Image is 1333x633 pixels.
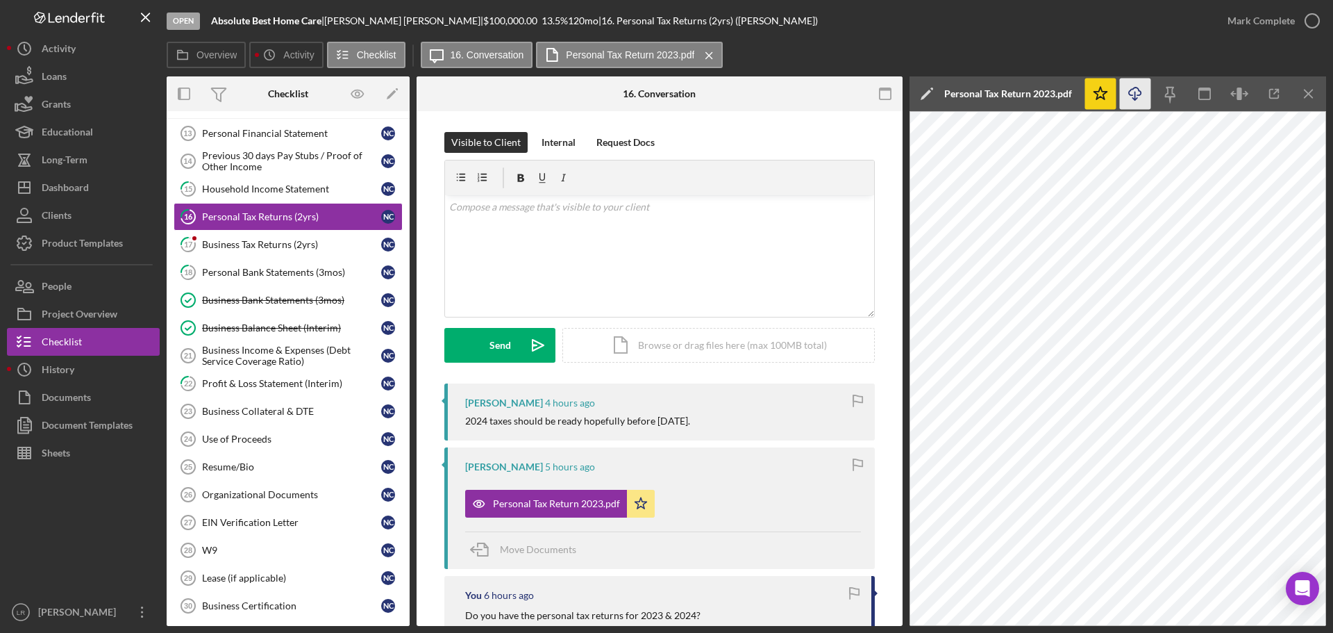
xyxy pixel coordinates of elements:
a: 27EIN Verification LetterNC [174,509,403,536]
div: Business Certification [202,600,381,611]
div: N C [381,293,395,307]
button: Checklist [7,328,160,356]
button: LR[PERSON_NAME] [7,598,160,626]
div: Educational [42,118,93,149]
a: History [7,356,160,384]
div: Mark Complete [1227,7,1295,35]
div: Business Tax Returns (2yrs) [202,239,381,250]
div: N C [381,182,395,196]
div: Open [167,13,200,30]
div: Checklist [268,88,308,99]
div: Send [489,328,511,363]
button: Checklist [327,42,405,68]
tspan: 28 [184,546,192,554]
a: 29Lease (if applicable)NC [174,564,403,592]
div: History [42,356,74,387]
a: 23Business Collateral & DTENC [174,397,403,425]
div: N C [381,432,395,446]
div: Sheets [42,439,70,470]
button: Loans [7,63,160,90]
p: Do you have the personal tax returns for 2023 & 2024? [465,608,701,623]
div: $100,000.00 [483,15,542,26]
div: Dashboard [42,174,89,205]
button: Project Overview [7,300,160,328]
tspan: 13 [183,129,192,138]
div: N C [381,349,395,363]
a: 18Personal Bank Statements (3mos)NC [174,258,403,286]
time: 2025-08-21 21:55 [484,590,534,601]
div: Resume/Bio [202,461,381,472]
button: Mark Complete [1214,7,1326,35]
label: Checklist [357,49,396,60]
button: Personal Tax Return 2023.pdf [465,490,655,518]
div: N C [381,516,395,529]
button: Request Docs [589,132,662,153]
div: Use of Proceeds [202,434,381,445]
div: Profit & Loss Statement (Interim) [202,378,381,389]
div: People [42,272,72,304]
tspan: 29 [184,574,192,582]
tspan: 26 [184,491,192,499]
div: N C [381,543,395,557]
a: 22Profit & Loss Statement (Interim)NC [174,370,403,397]
div: Open Intercom Messenger [1286,572,1319,605]
div: Personal Tax Return 2023.pdf [493,498,620,509]
button: People [7,272,160,300]
div: Personal Financial Statement [202,128,381,139]
a: Business Balance Sheet (Interim)NC [174,314,403,342]
div: Personal Tax Returns (2yrs) [202,211,381,222]
a: 15Household Income StatementNC [174,175,403,203]
tspan: 21 [184,352,192,360]
a: 14Previous 30 days Pay Stubs / Proof of Other IncomeNC [174,147,403,175]
button: Internal [535,132,582,153]
div: Business Income & Expenses (Debt Service Coverage Ratio) [202,345,381,367]
tspan: 24 [184,435,193,443]
button: Activity [7,35,160,63]
button: Long-Term [7,146,160,174]
a: 17Business Tax Returns (2yrs)NC [174,231,403,258]
div: Business Bank Statements (3mos) [202,295,381,306]
tspan: 18 [184,268,192,277]
div: | 16. Personal Tax Returns (2yrs) ([PERSON_NAME]) [598,15,818,26]
button: Document Templates [7,411,160,439]
b: Absolute Best Home Care [211,15,321,26]
label: Personal Tax Return 2023.pdf [566,49,694,60]
div: N C [381,126,395,140]
button: Personal Tax Return 2023.pdf [536,42,723,68]
text: LR [17,609,25,616]
tspan: 17 [184,240,193,249]
div: N C [381,377,395,391]
div: Clients [42,202,72,233]
tspan: 22 [184,379,192,388]
div: | [211,15,324,26]
button: Send [444,328,555,363]
a: Educational [7,118,160,146]
div: N C [381,571,395,585]
div: Personal Bank Statements (3mos) [202,267,381,278]
button: Move Documents [465,532,590,567]
a: Product Templates [7,229,160,257]
tspan: 23 [184,407,192,416]
div: Long-Term [42,146,87,177]
tspan: 15 [184,184,192,193]
a: 25Resume/BioNC [174,453,403,481]
time: 2025-08-21 23:47 [545,461,595,472]
button: Documents [7,384,160,411]
span: Move Documents [500,543,576,555]
div: N C [381,265,395,279]
button: Grants [7,90,160,118]
div: N C [381,210,395,224]
div: N C [381,154,395,168]
div: Document Templates [42,411,133,443]
time: 2025-08-21 23:49 [545,397,595,409]
a: 21Business Income & Expenses (Debt Service Coverage Ratio)NC [174,342,403,370]
div: Visible to Client [451,132,521,153]
label: 16. Conversation [451,49,524,60]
